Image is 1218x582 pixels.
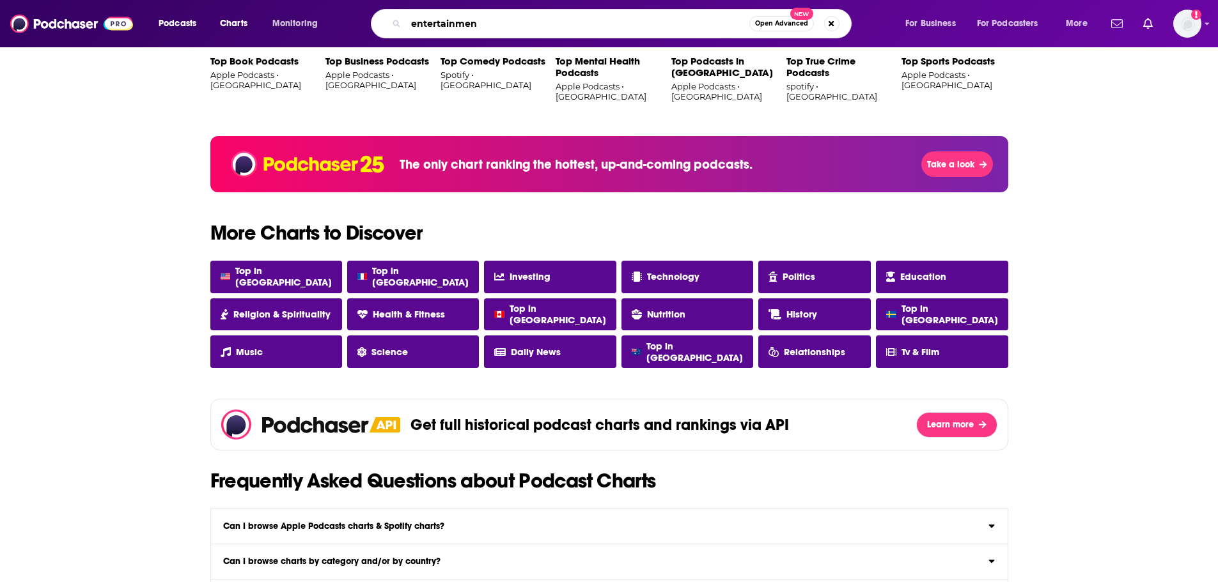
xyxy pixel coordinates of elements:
[1191,10,1201,20] svg: Add a profile image
[621,335,753,368] a: Top in [GEOGRAPHIC_DATA]
[511,346,561,358] span: Daily News
[758,261,871,293] a: Politics
[325,56,432,67] p: Top Business Podcasts
[902,346,939,358] span: Tv & Film
[671,56,777,79] p: Top Podcasts in [GEOGRAPHIC_DATA]
[221,410,370,440] img: Podchaser - Follow, Share and Rate Podcasts
[621,261,753,293] a: Technology
[235,265,332,288] span: Top in [GEOGRAPHIC_DATA]
[347,335,479,368] a: Science
[510,271,550,282] span: Investing
[410,415,789,434] p: Get full historical podcast charts and rankings via API
[223,522,444,531] h3: Can I browse Apple Podcasts charts & Spotify charts?
[223,557,441,566] h3: Can I browse charts by category and/or by country?
[484,335,616,368] a: Daily News
[220,15,247,33] span: Charts
[1138,13,1158,34] a: Show notifications dropdown
[902,56,1008,67] p: Top Sports Podcasts
[786,56,893,79] p: Top True Crime Podcasts
[647,309,685,320] span: Nutrition
[1173,10,1201,38] span: Logged in as torpublicity
[370,417,400,433] img: Podchaser API banner
[876,261,1008,293] a: Education
[1173,10,1201,38] button: Show profile menu
[159,15,196,33] span: Podcasts
[210,70,316,90] p: Apple Podcasts • [GEOGRAPHIC_DATA]
[556,56,662,79] p: Top Mental Health Podcasts
[372,265,469,288] span: Top in [GEOGRAPHIC_DATA]
[784,346,845,358] span: Relationships
[400,157,753,172] p: The only chart ranking the hottest, up-and-coming podcasts.
[783,271,815,282] span: Politics
[325,70,432,90] p: Apple Podcasts • [GEOGRAPHIC_DATA]
[484,261,616,293] a: Investing
[905,15,956,33] span: For Business
[671,81,777,102] p: Apple Podcasts • [GEOGRAPHIC_DATA]
[621,298,753,331] a: Nutrition
[406,13,749,34] input: Search podcasts, credits, & more...
[921,151,992,177] button: Take a look
[556,81,662,102] p: Apple Podcasts • [GEOGRAPHIC_DATA]
[484,298,616,331] a: Top in [GEOGRAPHIC_DATA]
[383,9,864,38] div: Search podcasts, credits, & more...
[1057,13,1104,34] button: open menu
[441,70,547,90] p: Spotify • [GEOGRAPHIC_DATA]
[1173,10,1201,38] img: User Profile
[749,16,814,31] button: Open AdvancedNew
[231,149,384,180] img: Podchaser 25 banner
[977,15,1038,33] span: For Podcasters
[1106,13,1128,34] a: Show notifications dropdown
[758,298,871,331] a: History
[927,159,974,170] span: Take a look
[916,412,997,438] button: Learn more
[896,13,972,34] button: open menu
[758,335,871,368] a: Relationships
[647,271,699,282] span: Technology
[876,335,1008,368] a: Tv & Film
[233,309,331,320] span: Religion & Spirituality
[150,13,213,34] button: open menu
[786,309,817,320] span: History
[200,223,1019,243] h2: More Charts to Discover
[212,13,255,34] a: Charts
[263,13,334,34] button: open menu
[902,303,998,326] span: Top in [GEOGRAPHIC_DATA]
[210,261,342,293] a: Top in [GEOGRAPHIC_DATA]
[646,341,743,364] span: Top in [GEOGRAPHIC_DATA]
[902,70,1008,90] p: Apple Podcasts • [GEOGRAPHIC_DATA]
[441,56,547,67] p: Top Comedy Podcasts
[790,8,813,20] span: New
[371,346,408,358] span: Science
[755,20,808,27] span: Open Advanced
[510,303,606,326] span: Top in [GEOGRAPHIC_DATA]
[900,271,946,282] span: Education
[272,15,318,33] span: Monitoring
[210,298,342,331] a: Religion & Spirituality
[1066,15,1088,33] span: More
[373,309,445,320] span: Health & Fitness
[347,298,479,331] a: Health & Fitness
[210,335,342,368] a: Music
[347,261,479,293] a: Top in [GEOGRAPHIC_DATA]
[786,81,893,102] p: spotify • [GEOGRAPHIC_DATA]
[876,298,1008,331] a: Top in [GEOGRAPHIC_DATA]
[10,11,133,36] img: Podchaser - Follow, Share and Rate Podcasts
[210,56,316,67] p: Top Book Podcasts
[200,471,1019,491] h2: Frequently Asked Questions about Podcast Charts
[927,419,974,430] span: Learn more
[236,346,263,358] span: Music
[969,13,1057,34] button: open menu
